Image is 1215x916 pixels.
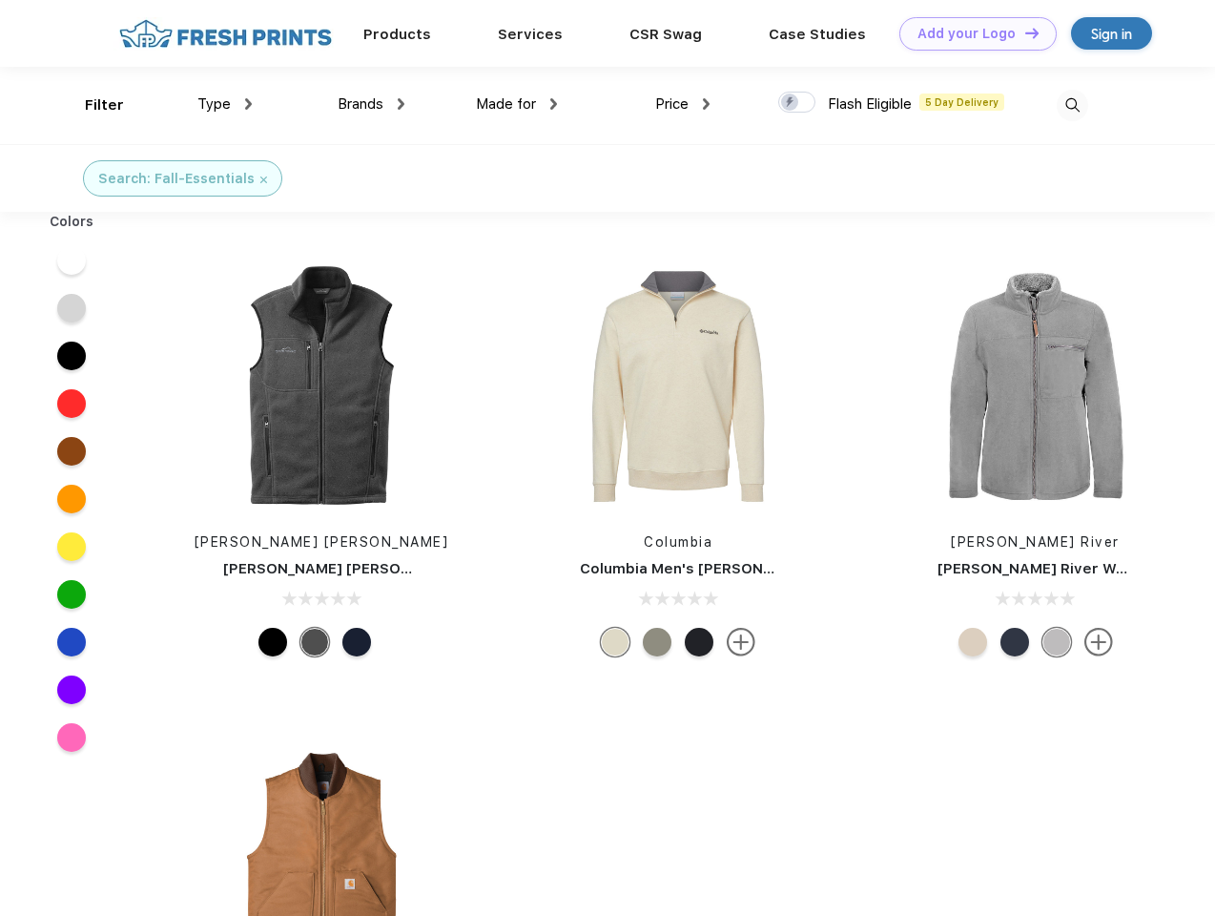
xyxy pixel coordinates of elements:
[398,98,404,110] img: dropdown.png
[363,26,431,43] a: Products
[223,560,557,577] a: [PERSON_NAME] [PERSON_NAME] Fleece Vest
[35,212,109,232] div: Colors
[195,260,448,513] img: func=resize&h=266
[917,26,1016,42] div: Add your Logo
[195,534,449,550] a: [PERSON_NAME] [PERSON_NAME]
[655,95,689,113] span: Price
[1057,90,1088,121] img: desktop_search.svg
[476,95,536,113] span: Made for
[1084,628,1113,656] img: more.svg
[580,560,1017,577] a: Columbia Men's [PERSON_NAME] Mountain Half-Zip Sweater
[258,628,287,656] div: Black
[342,628,371,656] div: River Blue Navy
[300,628,329,656] div: Grey Steel
[1091,23,1132,45] div: Sign in
[338,95,383,113] span: Brands
[1042,628,1071,656] div: Light-Grey
[951,534,1120,550] a: [PERSON_NAME] River
[958,628,987,656] div: Sand
[1000,628,1029,656] div: Navy
[919,94,1004,111] span: 5 Day Delivery
[550,98,557,110] img: dropdown.png
[828,95,912,113] span: Flash Eligible
[601,628,629,656] div: Oatmeal Heather
[551,260,805,513] img: func=resize&h=266
[685,628,713,656] div: Black
[643,628,671,656] div: Stone Green Heather
[727,628,755,656] img: more.svg
[703,98,710,110] img: dropdown.png
[1025,28,1039,38] img: DT
[644,534,712,550] a: Columbia
[1071,17,1152,50] a: Sign in
[98,169,255,189] div: Search: Fall-Essentials
[909,260,1163,513] img: func=resize&h=266
[113,17,338,51] img: fo%20logo%202.webp
[245,98,252,110] img: dropdown.png
[85,94,124,116] div: Filter
[260,177,267,183] img: filter_cancel.svg
[197,95,231,113] span: Type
